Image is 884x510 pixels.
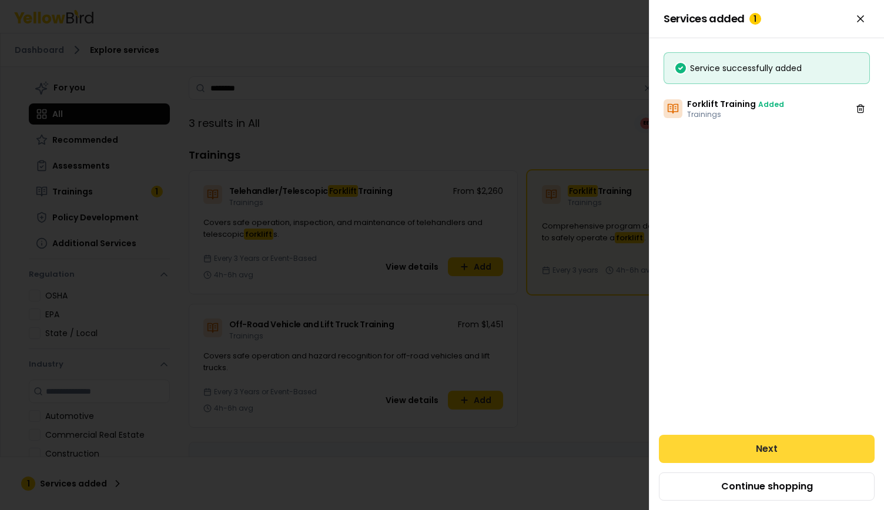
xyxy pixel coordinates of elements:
[851,9,870,28] button: Close
[659,472,875,501] button: Continue shopping
[674,62,860,74] div: Service successfully added
[664,13,761,25] span: Services added
[749,13,761,25] div: 1
[687,110,784,119] p: Trainings
[659,435,875,463] button: Next
[758,99,784,109] span: Added
[687,98,784,110] h3: Forklift Training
